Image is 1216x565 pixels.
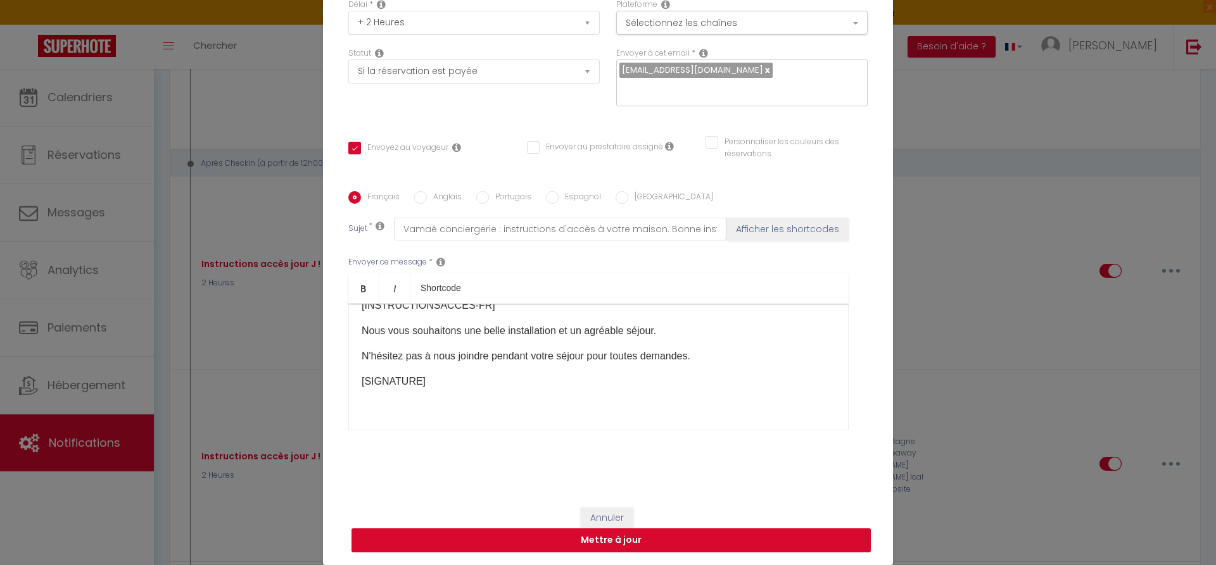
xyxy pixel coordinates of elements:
i: Message [436,257,445,267]
a: Bold [348,273,379,303]
button: Sélectionnez les chaînes [616,11,868,35]
label: Envoyer à cet email [616,47,690,59]
label: Portugais [489,191,531,205]
button: Annuler [581,507,633,529]
label: Espagnol [559,191,601,205]
label: Anglais [427,191,462,205]
button: Ouvrir le widget de chat LiveChat [10,5,48,43]
label: Français [361,191,400,205]
p: Nous vous souhaitons une belle installation et un agréable séjour. [362,323,835,338]
button: Mettre à jour [351,528,871,552]
label: Statut [348,47,371,59]
p: [SIGNATURE]​ [362,374,835,389]
a: Shortcode [410,273,471,303]
label: Sujet [348,223,367,236]
i: Subject [376,221,384,231]
button: Afficher les shortcodes [726,218,849,240]
label: Envoyer ce message [348,256,427,268]
p: N'hésitez pas à nous joindre pendant votre séjour pour toutes demandes. [362,349,835,364]
i: Booking status [375,48,384,58]
span: [EMAIL_ADDRESS][DOMAIN_NAME] [622,64,763,76]
i: Envoyer au prestataire si il est assigné [665,141,674,151]
i: Recipient [699,48,708,58]
label: [GEOGRAPHIC_DATA] [628,191,713,205]
a: Italic [379,273,410,303]
i: Envoyer au voyageur [452,142,461,152]
p: [INSTRUCTIONSACCES-FR]​ [362,298,835,313]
